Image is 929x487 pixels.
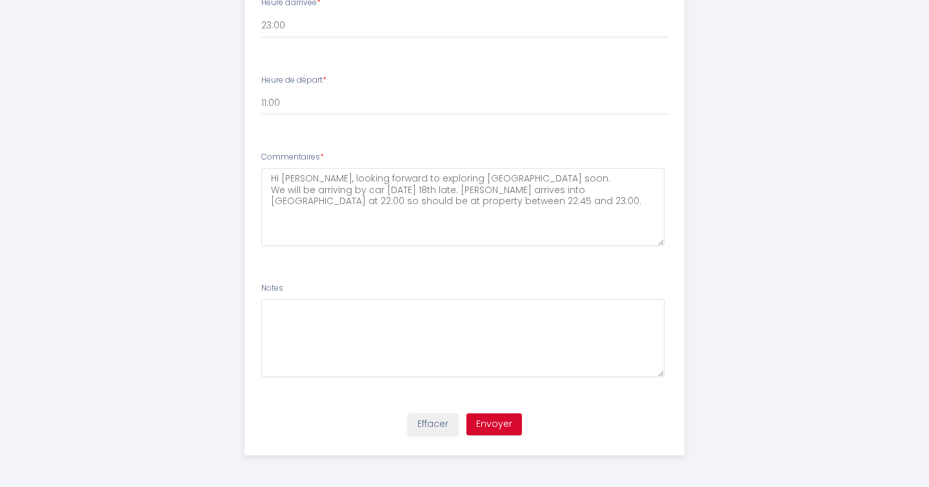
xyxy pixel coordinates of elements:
[261,74,326,87] label: Heure de départ
[261,151,324,163] label: Commentaires
[261,282,283,295] label: Notes
[466,413,522,435] button: Envoyer
[408,413,458,435] button: Effacer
